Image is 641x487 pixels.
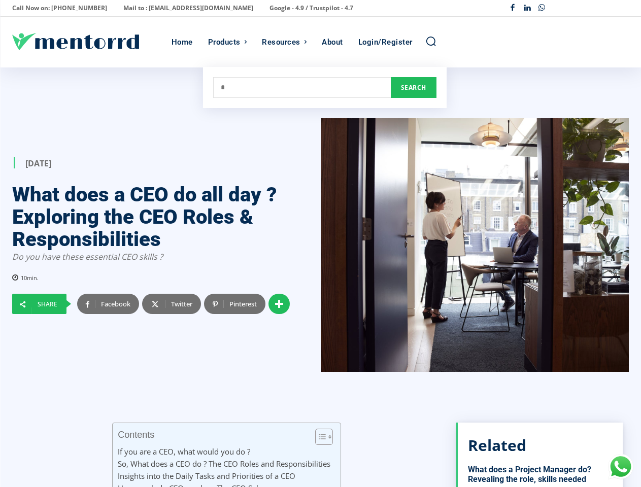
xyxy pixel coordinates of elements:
[322,17,343,67] div: About
[257,17,312,67] a: Resources
[358,17,413,67] div: Login/Register
[118,430,154,440] p: Contents
[77,294,139,314] a: Facebook
[142,294,201,314] a: Twitter
[12,184,290,251] h1: What does a CEO do all day ? Exploring the CEO Roles & Responsibilities
[118,470,295,482] a: Insights into the Daily Tasks and Priorities of a CEO
[608,454,633,479] div: Chat with Us
[534,1,549,16] a: Whatsapp
[223,294,265,314] div: Pinterest
[27,274,39,282] span: min.
[95,294,139,314] div: Facebook
[269,1,353,15] p: Google - 4.9 / Trustpilot - 4.7
[12,33,166,50] a: Logo
[203,17,252,67] a: Products
[425,36,436,47] a: Search
[391,77,436,98] button: Search
[353,17,418,67] a: Login/Register
[468,465,591,484] a: What does a Project Manager do? Revealing the role, skills needed
[118,458,330,470] a: So, What does a CEO do ? The CEO Roles and Responsibilities
[262,17,300,67] div: Resources
[172,17,193,67] div: Home
[118,445,250,458] a: If you are a CEO, what would you do ?
[401,82,426,94] span: Search
[208,17,241,67] div: Products
[12,251,290,263] p: Do you have these essential CEO skills ?
[123,1,253,15] p: Mail to : [EMAIL_ADDRESS][DOMAIN_NAME]
[166,17,198,67] a: Home
[165,294,201,314] div: Twitter
[468,438,526,453] h3: Related
[21,274,27,282] span: 10
[31,301,66,307] div: Share
[520,1,535,16] a: Linkedin
[308,428,330,445] a: Toggle Table of Content
[204,294,265,314] a: Pinterest
[12,1,107,15] p: Call Now on: [PHONE_NUMBER]
[505,1,520,16] a: Facebook
[317,17,348,67] a: About
[25,157,51,168] time: [DATE]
